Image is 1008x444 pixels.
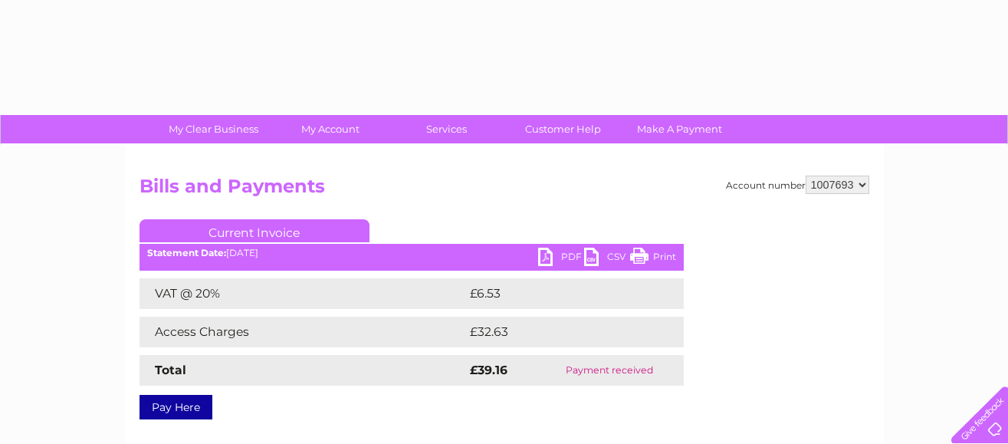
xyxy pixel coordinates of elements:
[466,278,648,309] td: £6.53
[140,248,684,258] div: [DATE]
[267,115,393,143] a: My Account
[538,248,584,270] a: PDF
[383,115,510,143] a: Services
[140,219,369,242] a: Current Invoice
[150,115,277,143] a: My Clear Business
[630,248,676,270] a: Print
[616,115,743,143] a: Make A Payment
[140,317,466,347] td: Access Charges
[147,247,226,258] b: Statement Date:
[140,395,212,419] a: Pay Here
[155,363,186,377] strong: Total
[584,248,630,270] a: CSV
[140,176,869,205] h2: Bills and Payments
[500,115,626,143] a: Customer Help
[466,317,652,347] td: £32.63
[140,278,466,309] td: VAT @ 20%
[536,355,683,386] td: Payment received
[726,176,869,194] div: Account number
[470,363,507,377] strong: £39.16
